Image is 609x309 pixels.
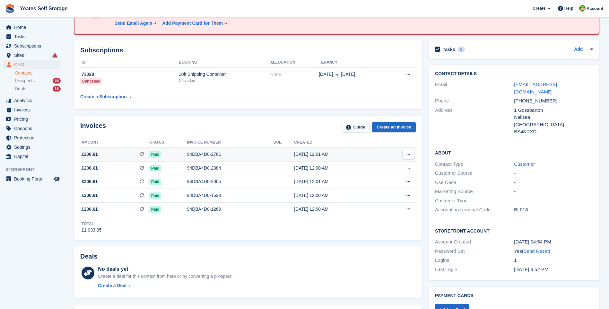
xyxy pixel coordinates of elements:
div: Clevedon [179,78,270,84]
th: Status [149,137,187,148]
h2: About [435,149,593,156]
div: - [514,179,593,186]
a: menu [3,23,61,32]
h2: Payment cards [435,293,593,298]
span: Pricing [14,115,53,124]
div: Accounting Nominal Code [435,206,514,214]
span: Sites [14,51,53,60]
a: menu [3,41,61,50]
a: Add [574,46,583,53]
h2: Subscriptions [80,47,416,54]
a: Send Reset [524,248,549,254]
th: Amount [80,137,149,148]
a: Guide [342,122,370,133]
span: Paid [149,192,161,199]
div: 55 [53,78,61,84]
h2: Deals [80,253,97,260]
div: 94DBA4D0-1269 [187,206,274,213]
a: Create an Invoice [372,122,416,133]
div: 94DBA4D0-2761 [187,151,274,158]
a: Create a Deal [98,282,232,289]
div: Create a deal for this contact from here or by converting a prospect. [98,273,232,280]
div: BS48 2XD [514,128,593,136]
a: Yeates Self Storage [17,3,70,14]
span: £206.61 [82,192,98,199]
a: Preview store [53,175,61,183]
span: Analytics [14,96,53,105]
i: Smart entry sync failures have occurred [52,53,57,58]
div: 16 [53,86,61,92]
div: Last Login [435,266,514,273]
div: Add Payment Card for Them [162,20,223,27]
div: 0 [458,47,465,52]
th: Due [274,137,294,148]
div: [DATE] 12:00 AM [294,206,381,213]
div: [DATE] 12:01 AM [294,151,381,158]
span: Coupons [14,124,53,133]
span: Storefront [6,166,64,173]
div: Customer Source [435,170,514,177]
span: Paid [149,151,161,158]
a: Prospects 55 [15,77,61,84]
span: [DATE] [341,71,355,78]
div: Account Created [435,238,514,246]
span: Deals [15,86,26,92]
th: Allocation [270,57,319,68]
a: menu [3,105,61,114]
a: Add Payment Card for Them [160,20,228,27]
div: Nailsea [514,114,593,121]
div: - [514,170,593,177]
div: [DATE] 04:54 PM [514,238,593,246]
div: Send Email Again [115,20,152,27]
div: Password Set [435,248,514,255]
span: [DATE] [319,71,333,78]
div: Address [435,107,514,136]
div: Contact Type [435,161,514,168]
div: Customer Type [435,197,514,205]
a: menu [3,152,61,161]
time: 2025-02-18 18:52:17 UTC [514,267,548,272]
a: menu [3,96,61,105]
h2: Invoices [80,122,106,133]
a: menu [3,133,61,142]
h2: Tasks [443,47,455,52]
span: Capital [14,152,53,161]
div: 94DBA4D0-2384 [187,165,274,172]
div: [DATE] 12:00 AM [294,192,381,199]
a: menu [3,115,61,124]
span: Invoices [14,105,53,114]
div: 94DBA4D0-2005 [187,178,274,185]
div: [DATE] 12:00 AM [294,165,381,172]
span: Home [14,23,53,32]
span: Paid [149,165,161,172]
div: £1,033.05 [82,227,101,234]
a: menu [3,60,61,69]
span: £206.61 [82,178,98,185]
span: Paid [149,206,161,213]
span: Account [587,5,603,12]
a: menu [3,51,61,60]
div: 1 [514,257,593,264]
img: stora-icon-8386f47178a22dfd0bd8f6a31ec36ba5ce8667c1dd55bd0f319d3a0aa187defe.svg [5,4,15,13]
th: Created [294,137,381,148]
div: - [514,197,593,205]
span: £206.61 [82,151,98,158]
span: CRM [14,60,53,69]
span: ( ) [522,248,550,254]
span: Tasks [14,32,53,41]
a: menu [3,124,61,133]
div: Create a Deal [98,282,126,289]
div: Logins [435,257,514,264]
div: Cancelled [80,78,102,84]
div: [DATE] 12:01 AM [294,178,381,185]
a: menu [3,32,61,41]
span: Help [564,5,573,12]
div: [GEOGRAPHIC_DATA] [514,121,593,128]
div: 73028 [80,71,179,78]
div: Yes [514,248,593,255]
img: Angela Field [579,5,586,12]
span: £206.61 [82,165,98,172]
div: 94DBA4D0-1628 [187,192,274,199]
span: £206.61 [82,206,98,213]
a: Customer [514,161,535,167]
